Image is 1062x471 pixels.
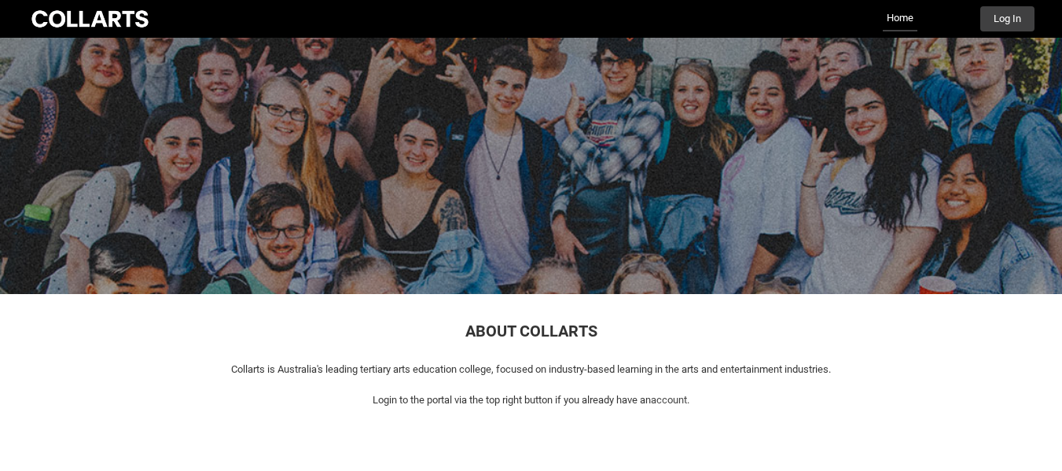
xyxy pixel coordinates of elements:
[38,362,1025,377] p: Collarts is Australia's leading tertiary arts education college, focused on industry-based learni...
[980,6,1034,31] button: Log In
[883,6,917,31] a: Home
[38,392,1025,408] p: Login to the portal via the top right button if you already have an
[465,322,597,340] span: ABOUT COLLARTS
[651,394,689,406] span: account.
